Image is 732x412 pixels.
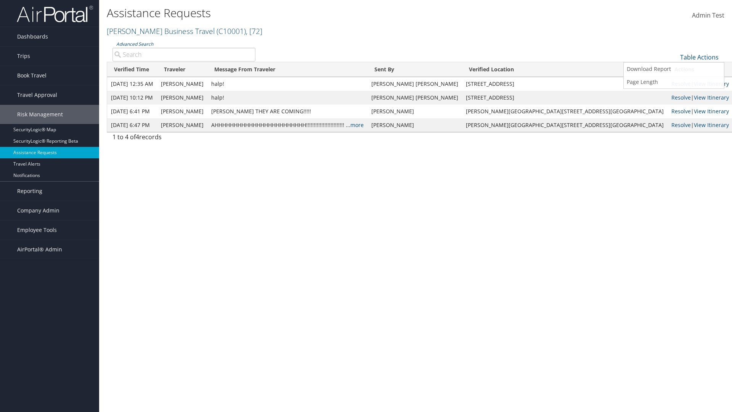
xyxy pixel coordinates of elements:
[624,76,724,89] a: Page Length
[17,182,42,201] span: Reporting
[624,63,724,76] a: Download Report
[17,240,62,259] span: AirPortal® Admin
[17,27,48,46] span: Dashboards
[17,5,93,23] img: airportal-logo.png
[17,47,30,66] span: Trips
[17,85,57,105] span: Travel Approval
[17,105,63,124] span: Risk Management
[17,220,57,240] span: Employee Tools
[17,66,47,85] span: Book Travel
[17,201,59,220] span: Company Admin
